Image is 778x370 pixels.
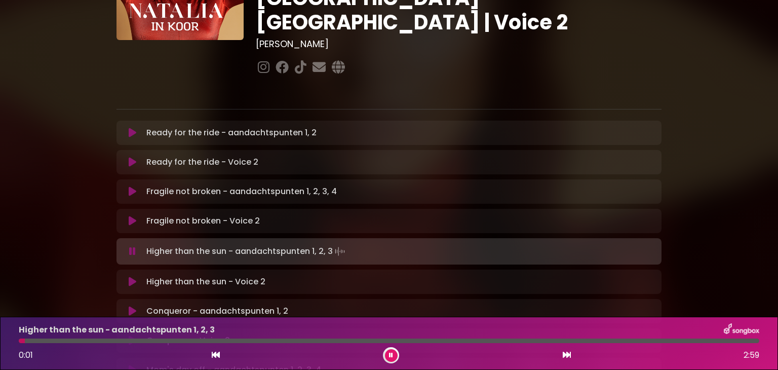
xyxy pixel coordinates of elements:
p: Fragile not broken - aandachtspunten 1, 2, 3, 4 [146,186,337,198]
img: waveform4.gif [333,244,347,258]
p: Conqueror - aandachtspunten 1, 2 [146,305,288,317]
p: Fragile not broken - Voice 2 [146,215,260,227]
p: Ready for the ride - aandachtspunten 1, 2 [146,127,317,139]
h3: [PERSON_NAME] [256,39,662,50]
p: Higher than the sun - Voice 2 [146,276,265,288]
p: Higher than the sun - aandachtspunten 1, 2, 3 [19,324,215,336]
p: Higher than the sun - aandachtspunten 1, 2, 3 [146,244,347,258]
span: 2:59 [744,349,759,361]
img: songbox-logo-white.png [724,323,759,337]
span: 0:01 [19,349,33,361]
p: Ready for the ride - Voice 2 [146,156,258,168]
